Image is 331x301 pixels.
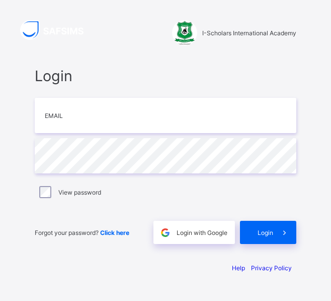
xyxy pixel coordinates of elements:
a: Click here [100,229,129,236]
span: I-Scholars International Academy [202,29,296,37]
img: SAFSIMS Logo [20,20,96,40]
a: Help [232,264,245,272]
span: Login [258,229,273,236]
span: Forgot your password? [35,229,129,236]
label: View password [58,189,101,196]
img: google.396cfc9801f0270233282035f929180a.svg [159,227,171,238]
span: Login with Google [177,229,227,236]
a: Privacy Policy [251,264,292,272]
span: Login [35,67,296,85]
